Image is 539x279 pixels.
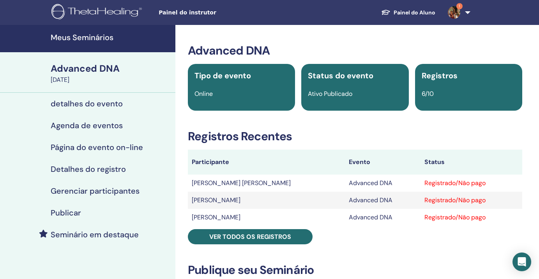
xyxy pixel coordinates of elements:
td: Advanced DNA [345,192,421,209]
h4: Agenda de eventos [51,121,123,130]
h4: Meus Seminários [51,33,171,42]
div: Registrado/Não pago [424,213,518,222]
img: logo.png [51,4,145,21]
div: Registrado/Não pago [424,196,518,205]
a: Advanced DNA[DATE] [46,62,175,85]
h3: Publique seu Seminário [188,263,522,277]
td: [PERSON_NAME] [PERSON_NAME] [188,175,345,192]
div: [DATE] [51,75,171,85]
span: Painel do instrutor [159,9,276,17]
h4: Seminário em destaque [51,230,139,239]
h3: Registros Recentes [188,129,522,143]
span: Tipo de evento [194,71,251,81]
span: Online [194,90,213,98]
h4: detalhes do evento [51,99,123,108]
h3: Advanced DNA [188,44,522,58]
div: Advanced DNA [51,62,171,75]
span: 1 [456,3,463,9]
th: Status [421,150,522,175]
span: Ver todos os registros [209,233,291,241]
span: Status do evento [308,71,373,81]
h4: Publicar [51,208,81,217]
img: default.png [448,6,460,19]
th: Evento [345,150,421,175]
td: Advanced DNA [345,175,421,192]
td: [PERSON_NAME] [188,192,345,209]
span: 6/10 [422,90,434,98]
th: Participante [188,150,345,175]
img: graduation-cap-white.svg [381,9,391,16]
td: Advanced DNA [345,209,421,226]
a: Painel do Aluno [375,5,442,20]
h4: Página do evento on-line [51,143,143,152]
h4: Detalhes do registro [51,164,126,174]
span: Registros [422,71,458,81]
div: Open Intercom Messenger [512,253,531,271]
td: [PERSON_NAME] [188,209,345,226]
span: Ativo Publicado [308,90,352,98]
div: Registrado/Não pago [424,178,518,188]
a: Ver todos os registros [188,229,313,244]
h4: Gerenciar participantes [51,186,140,196]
